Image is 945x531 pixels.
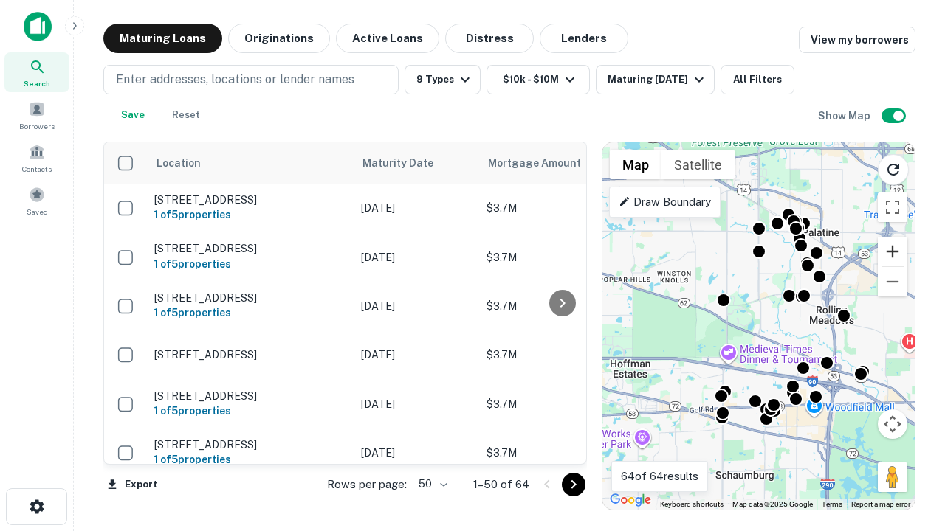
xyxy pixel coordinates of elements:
[721,65,794,94] button: All Filters
[487,298,634,314] p: $3.7M
[413,473,450,495] div: 50
[154,305,346,321] h6: 1 of 5 properties
[596,65,715,94] button: Maturing [DATE]
[871,366,945,437] iframe: Chat Widget
[361,445,472,461] p: [DATE]
[154,242,346,255] p: [STREET_ADDRESS]
[799,27,915,53] a: View my borrowers
[851,500,910,508] a: Report a map error
[878,192,907,222] button: Toggle fullscreen view
[487,347,634,363] p: $3.7M
[354,142,479,184] th: Maturity Date
[488,154,600,172] span: Mortgage Amount
[4,138,69,178] a: Contacts
[487,396,634,412] p: $3.7M
[818,108,873,124] h6: Show Map
[487,249,634,265] p: $3.7M
[606,490,655,510] img: Google
[4,52,69,92] a: Search
[162,100,210,130] button: Reset
[660,499,724,510] button: Keyboard shortcuts
[562,473,585,496] button: Go to next page
[103,24,222,53] button: Maturing Loans
[228,24,330,53] button: Originations
[336,24,439,53] button: Active Loans
[4,181,69,221] a: Saved
[27,206,48,218] span: Saved
[147,142,354,184] th: Location
[109,100,157,130] button: Save your search to get updates of matches that match your search criteria.
[878,267,907,296] button: Zoom out
[540,24,628,53] button: Lenders
[154,389,346,403] p: [STREET_ADDRESS]
[445,24,534,53] button: Distress
[361,347,472,363] p: [DATE]
[479,142,642,184] th: Mortgage Amount
[103,473,161,496] button: Export
[19,120,55,132] span: Borrowers
[822,500,842,508] a: Terms (opens in new tab)
[327,476,407,493] p: Rows per page:
[487,200,634,216] p: $3.7M
[24,77,50,89] span: Search
[154,206,346,223] h6: 1 of 5 properties
[154,348,346,361] p: [STREET_ADDRESS]
[473,476,529,493] p: 1–50 of 64
[487,445,634,461] p: $3.7M
[732,500,813,508] span: Map data ©2025 Google
[619,193,711,211] p: Draw Boundary
[154,291,346,305] p: [STREET_ADDRESS]
[154,256,346,272] h6: 1 of 5 properties
[878,462,907,492] button: Drag Pegman onto the map to open Street View
[362,154,453,172] span: Maturity Date
[154,403,346,419] h6: 1 of 5 properties
[621,468,698,485] p: 64 of 64 results
[116,71,354,88] p: Enter addresses, locations or lender names
[878,154,909,185] button: Reload search area
[22,163,52,175] span: Contacts
[487,65,590,94] button: $10k - $10M
[608,71,708,88] div: Maturing [DATE]
[154,451,346,468] h6: 1 of 5 properties
[103,65,399,94] button: Enter addresses, locations or lender names
[602,142,915,510] div: 0 0
[606,490,655,510] a: Open this area in Google Maps (opens a new window)
[361,249,472,265] p: [DATE]
[24,12,52,41] img: capitalize-icon.png
[4,95,69,135] a: Borrowers
[361,396,472,412] p: [DATE]
[661,150,735,179] button: Show satellite imagery
[610,150,661,179] button: Show street map
[361,298,472,314] p: [DATE]
[156,154,201,172] span: Location
[361,200,472,216] p: [DATE]
[154,438,346,451] p: [STREET_ADDRESS]
[405,65,481,94] button: 9 Types
[878,237,907,266] button: Zoom in
[154,193,346,206] p: [STREET_ADDRESS]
